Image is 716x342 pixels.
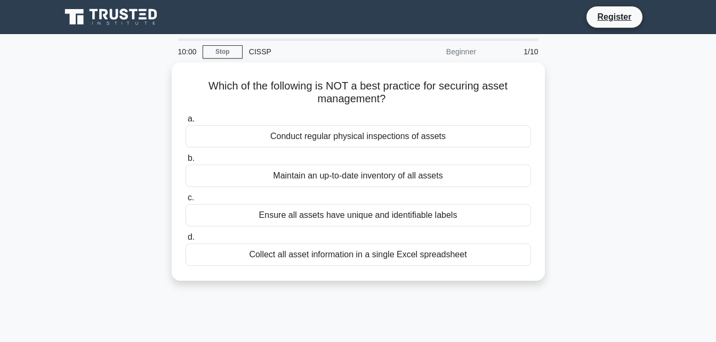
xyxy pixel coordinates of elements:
div: Conduct regular physical inspections of assets [186,125,531,148]
div: Beginner [389,41,482,62]
div: 1/10 [482,41,545,62]
span: a. [188,114,195,123]
span: d. [188,232,195,241]
div: CISSP [243,41,389,62]
a: Stop [203,45,243,59]
div: Ensure all assets have unique and identifiable labels [186,204,531,226]
span: b. [188,153,195,162]
h5: Which of the following is NOT a best practice for securing asset management? [184,79,532,106]
div: 10:00 [172,41,203,62]
div: Maintain an up-to-date inventory of all assets [186,165,531,187]
div: Collect all asset information in a single Excel spreadsheet [186,243,531,266]
span: c. [188,193,194,202]
a: Register [591,10,638,23]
